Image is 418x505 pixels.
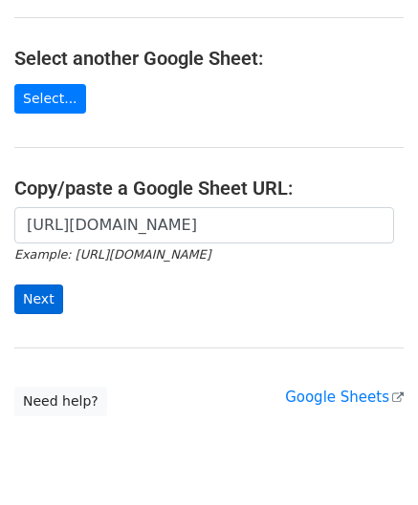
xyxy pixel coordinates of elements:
input: Paste your Google Sheet URL here [14,207,394,243]
a: Select... [14,84,86,114]
a: Need help? [14,387,107,416]
input: Next [14,284,63,314]
h4: Select another Google Sheet: [14,47,404,70]
h4: Copy/paste a Google Sheet URL: [14,177,404,200]
a: Google Sheets [285,389,404,406]
small: Example: [URL][DOMAIN_NAME] [14,247,210,262]
iframe: Chat Widget [322,413,418,505]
